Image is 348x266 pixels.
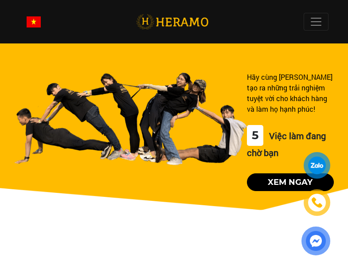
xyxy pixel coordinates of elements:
div: 5 [247,125,263,146]
span: Việc làm đang chờ bạn [247,130,326,158]
img: banner [14,72,247,165]
img: phone-icon [312,197,322,208]
div: Hãy cùng [PERSON_NAME] tạo ra những trải nghiệm tuyệt vời cho khách hàng và làm họ hạnh phúc! [247,72,334,114]
img: vn-flag.png [27,16,41,27]
img: logo [136,13,208,31]
button: Xem ngay [247,173,334,191]
a: phone-icon [304,189,330,216]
